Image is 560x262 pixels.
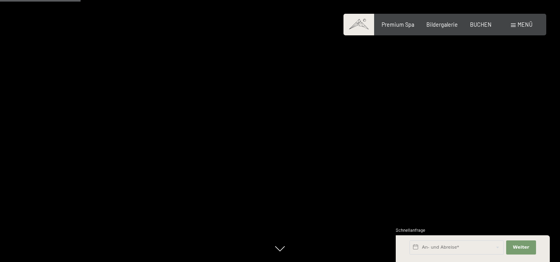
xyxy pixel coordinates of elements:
a: Premium Spa [382,21,414,28]
span: Menü [518,21,532,28]
span: Weiter [513,244,529,251]
button: Weiter [506,240,536,255]
span: Schnellanfrage [396,227,425,233]
a: Bildergalerie [426,21,458,28]
a: BUCHEN [470,21,492,28]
